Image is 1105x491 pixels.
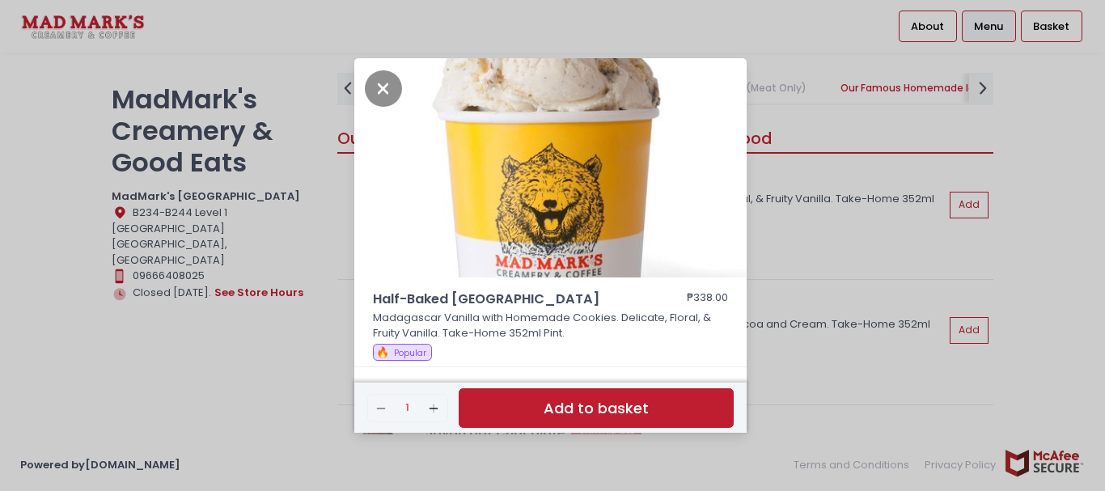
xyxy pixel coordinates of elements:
[373,310,729,341] p: Madagascar Vanilla with Homemade Cookies. Delicate, Floral, & Fruity Vanilla. Take-Home 352ml Pint.
[376,345,389,360] span: 🔥
[354,58,747,278] img: Half-Baked Madagascar
[365,79,402,95] button: Close
[459,388,734,428] button: Add to basket
[687,290,728,309] div: ₱338.00
[373,290,640,309] span: Half-Baked [GEOGRAPHIC_DATA]
[394,347,426,359] span: Popular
